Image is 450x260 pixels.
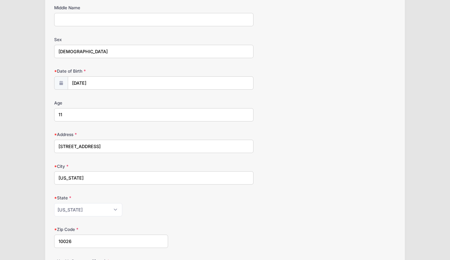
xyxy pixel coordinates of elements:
[54,100,168,106] label: Age
[54,36,168,43] label: Sex
[68,76,253,90] input: mm/dd/yyyy
[54,68,168,74] label: Date of Birth
[54,131,168,138] label: Address
[54,5,168,11] label: Middle Name
[54,235,168,248] input: xxxxx
[54,163,168,169] label: City
[54,226,168,232] label: Zip Code
[54,195,168,201] label: State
